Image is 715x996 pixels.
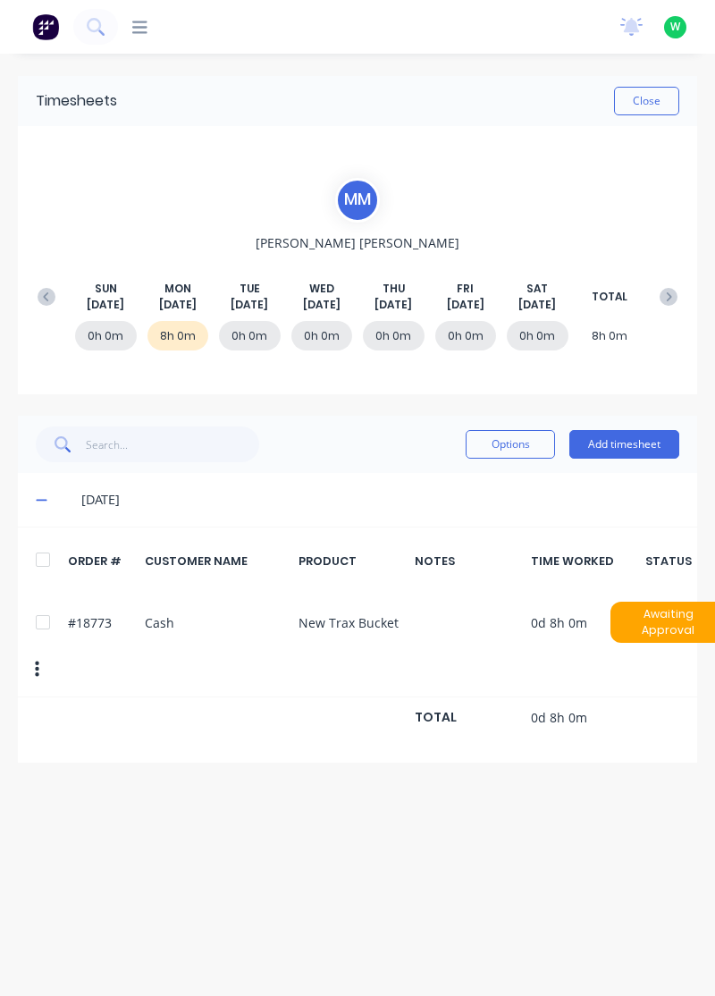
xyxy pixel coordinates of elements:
div: 8h 0m [579,321,641,350]
span: THU [383,281,405,297]
span: [PERSON_NAME] [PERSON_NAME] [256,233,459,252]
span: [DATE] [87,297,124,313]
div: PRODUCT [299,553,405,570]
div: 0h 0m [435,321,497,350]
div: STATUS [657,553,679,570]
span: MON [164,281,191,297]
button: Add timesheet [569,430,679,459]
img: Factory [32,13,59,40]
div: Timesheets [36,90,117,112]
span: [DATE] [303,297,341,313]
div: 0h 0m [507,321,568,350]
div: CUSTOMER NAME [145,553,288,570]
button: Options [466,430,555,459]
div: 8h 0m [147,321,209,350]
div: 0h 0m [291,321,353,350]
div: 0h 0m [219,321,281,350]
span: [DATE] [159,297,197,313]
span: W [670,19,680,35]
span: [DATE] [374,297,412,313]
div: M M [335,178,380,223]
input: Search... [86,426,260,462]
span: SAT [526,281,548,297]
span: SUN [95,281,117,297]
div: 0h 0m [75,321,137,350]
span: [DATE] [231,297,268,313]
div: ORDER # [68,553,135,570]
div: TIME WORKED [531,553,647,570]
span: TUE [240,281,260,297]
span: [DATE] [447,297,484,313]
button: Close [614,87,679,115]
span: [DATE] [518,297,556,313]
div: [DATE] [81,490,679,510]
div: 0h 0m [363,321,425,350]
span: FRI [457,281,474,297]
div: NOTES [415,553,521,570]
span: WED [309,281,334,297]
span: TOTAL [592,289,627,305]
